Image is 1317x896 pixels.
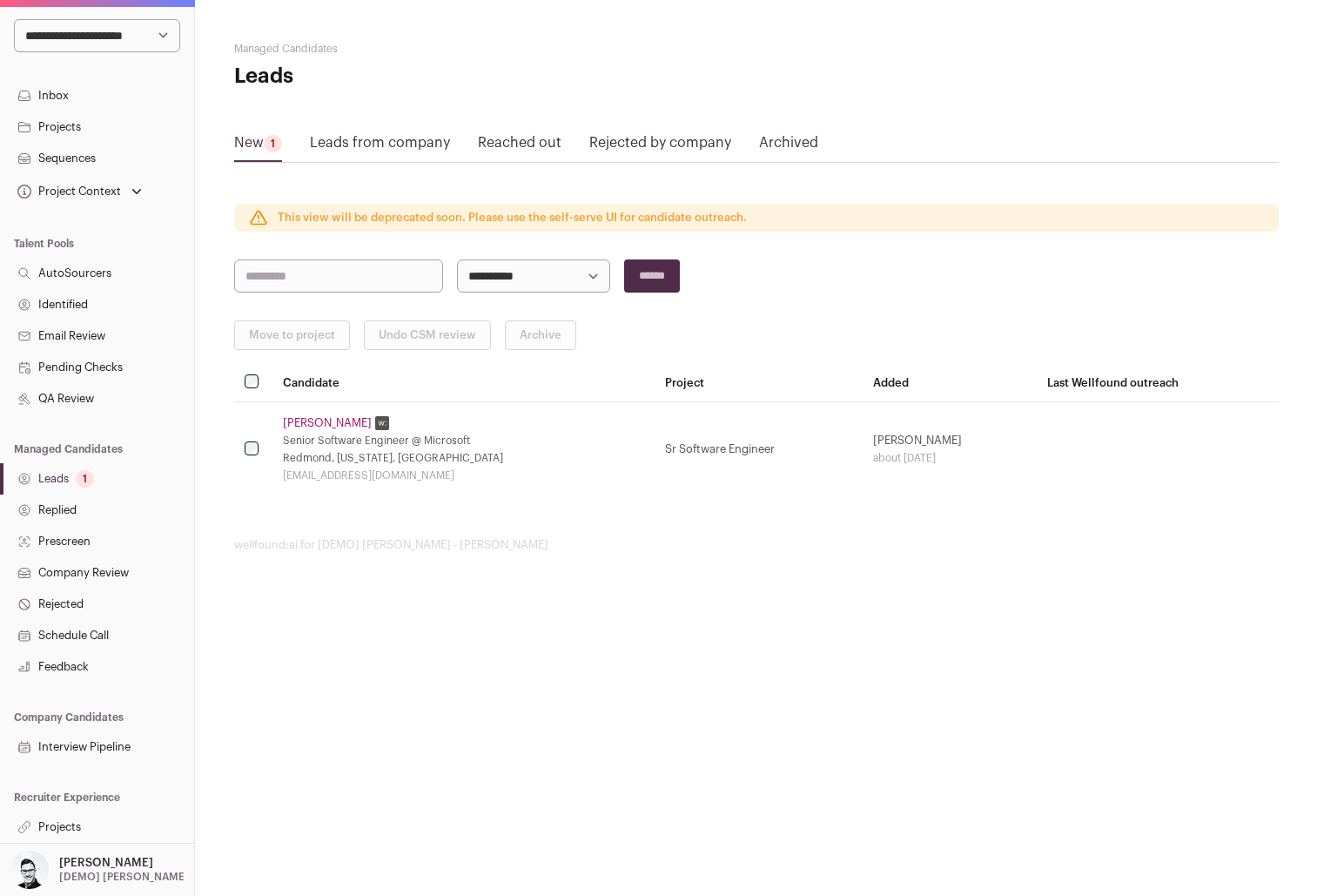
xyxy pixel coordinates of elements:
th: Candidate [272,364,655,402]
a: Leads from company [310,132,450,160]
a: Rejected by company [589,132,731,160]
button: Open dropdown [14,179,145,204]
th: Last Wellfound outreach [1037,364,1279,402]
td: Sr Software Engineer [655,402,862,497]
img: 13401752-medium_jpg [10,851,49,889]
th: Added [863,364,1037,402]
div: about [DATE] [873,451,1026,465]
h2: Managed Candidates [234,42,582,56]
div: Senior Software Engineer @ Microsoft [283,434,645,448]
footer: wellfound:ai for [DEMO] [PERSON_NAME] - [PERSON_NAME] [234,538,1279,552]
p: [PERSON_NAME] [59,856,153,870]
a: Archived [759,132,818,160]
button: Open dropdown [7,851,187,889]
h1: Leads [234,63,582,91]
a: New [234,132,282,160]
p: This view will be deprecated soon. Please use the self-serve UI for candidate outreach. [278,211,747,225]
div: 1 [76,470,94,488]
a: [PERSON_NAME] [283,416,372,430]
a: Reached out [478,132,561,160]
div: [EMAIL_ADDRESS][DOMAIN_NAME] [283,468,645,482]
div: Redmond, [US_STATE], [GEOGRAPHIC_DATA] [283,451,645,465]
div: 1 [264,135,282,152]
td: [PERSON_NAME] [863,402,1037,497]
div: Project Context [14,185,121,199]
p: [DEMO] [PERSON_NAME] [59,870,189,884]
th: Project [655,364,862,402]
